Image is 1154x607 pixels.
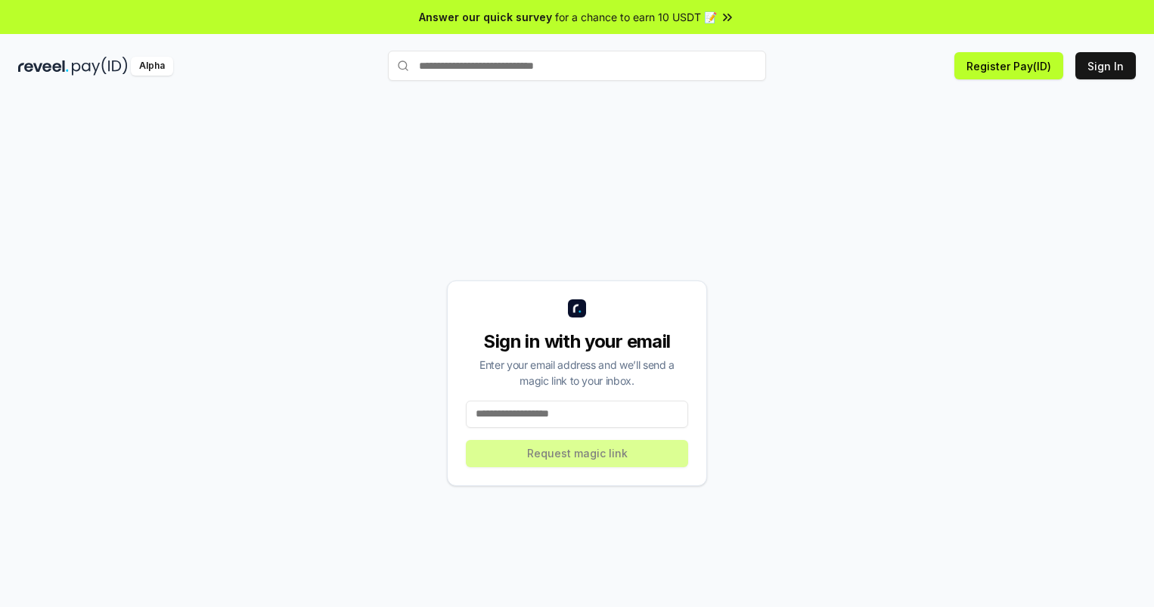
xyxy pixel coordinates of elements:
button: Sign In [1075,52,1136,79]
div: Sign in with your email [466,330,688,354]
img: pay_id [72,57,128,76]
button: Register Pay(ID) [954,52,1063,79]
div: Enter your email address and we’ll send a magic link to your inbox. [466,357,688,389]
img: logo_small [568,299,586,317]
span: Answer our quick survey [419,9,552,25]
span: for a chance to earn 10 USDT 📝 [555,9,717,25]
img: reveel_dark [18,57,69,76]
div: Alpha [131,57,173,76]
